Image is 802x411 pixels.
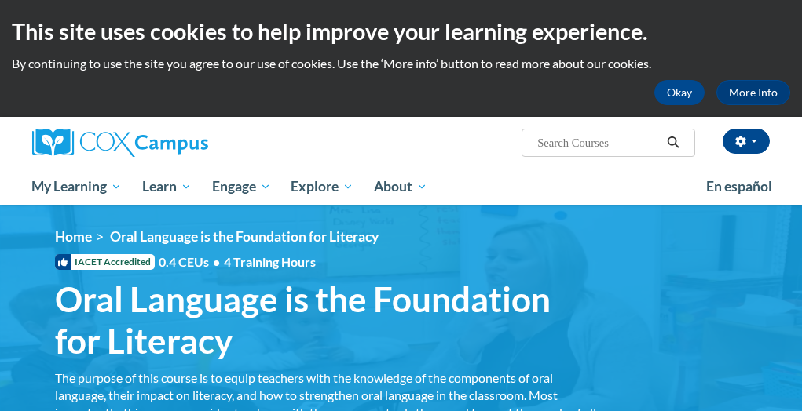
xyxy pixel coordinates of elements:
[723,129,770,154] button: Account Settings
[696,170,782,203] a: En español
[12,16,790,47] h2: This site uses cookies to help improve your learning experience.
[110,228,379,245] span: Oral Language is the Foundation for Literacy
[55,278,597,362] span: Oral Language is the Foundation for Literacy
[32,129,208,157] img: Cox Campus
[291,177,353,196] span: Explore
[536,133,661,152] input: Search Courses
[661,133,685,152] button: Search
[22,169,133,205] a: My Learning
[31,177,122,196] span: My Learning
[654,80,705,105] button: Okay
[364,169,438,205] a: About
[12,55,790,72] p: By continuing to use the site you agree to our use of cookies. Use the ‘More info’ button to read...
[374,177,427,196] span: About
[716,80,790,105] a: More Info
[20,169,782,205] div: Main menu
[55,254,155,270] span: IACET Accredited
[159,253,316,271] span: 0.4 CEUs
[32,129,262,157] a: Cox Campus
[132,169,202,205] a: Learn
[706,178,772,195] span: En español
[55,228,92,245] a: Home
[224,254,316,269] span: 4 Training Hours
[280,169,364,205] a: Explore
[212,177,271,196] span: Engage
[213,254,220,269] span: •
[142,177,192,196] span: Learn
[202,169,281,205] a: Engage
